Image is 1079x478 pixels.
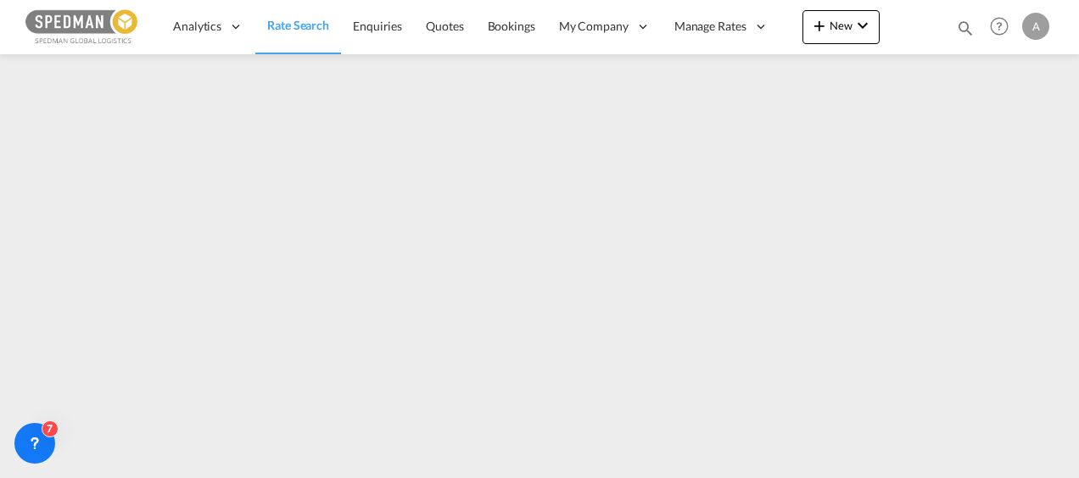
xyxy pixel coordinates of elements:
span: Analytics [173,18,221,35]
div: A [1022,13,1049,40]
span: Manage Rates [674,18,746,35]
span: Rate Search [267,18,329,32]
div: Help [985,12,1022,42]
span: Quotes [426,19,463,33]
span: Bookings [488,19,535,33]
span: Help [985,12,1014,41]
img: c12ca350ff1b11efb6b291369744d907.png [25,8,140,46]
div: icon-magnify [956,19,975,44]
md-icon: icon-chevron-down [853,15,873,36]
span: My Company [559,18,629,35]
md-icon: icon-magnify [956,19,975,37]
button: icon-plus 400-fgNewicon-chevron-down [802,10,880,44]
md-icon: icon-plus 400-fg [809,15,830,36]
span: Enquiries [353,19,402,33]
span: New [809,19,873,32]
